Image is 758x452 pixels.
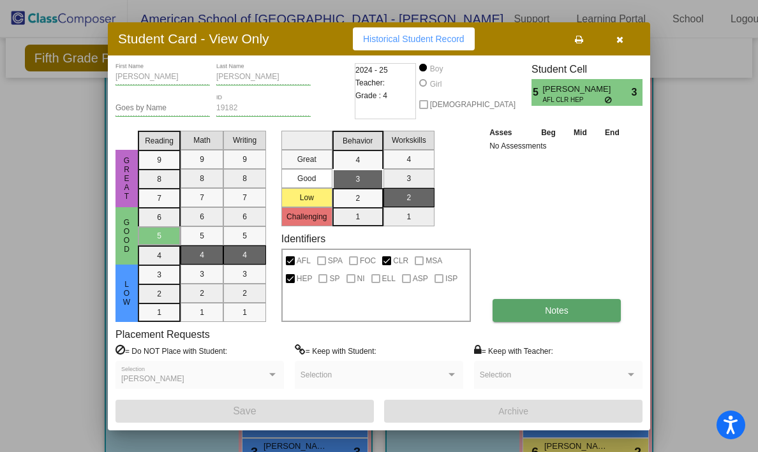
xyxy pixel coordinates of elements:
button: Historical Student Record [353,27,475,50]
span: MSA [426,253,442,268]
label: = Keep with Teacher: [474,344,553,357]
label: = Do NOT Place with Student: [115,344,227,357]
span: 5 [531,85,542,100]
div: Girl [429,78,442,90]
span: [DEMOGRAPHIC_DATA] [430,97,516,112]
th: Beg [532,126,565,140]
input: Enter ID [216,104,311,113]
label: = Keep with Student: [295,344,376,357]
h3: Student Cell [531,63,643,75]
span: Great [121,156,133,201]
span: Grade : 4 [355,89,387,102]
span: ISP [445,271,457,286]
span: [PERSON_NAME] [121,374,184,383]
span: Teacher: [355,77,385,89]
span: Save [233,405,256,416]
span: Notes [545,305,568,316]
span: [PERSON_NAME] [542,83,613,96]
th: End [596,126,629,140]
button: Save [115,400,374,423]
span: HEP [297,271,313,286]
span: ELL [382,271,396,286]
span: NI [357,271,365,286]
span: 3 [632,85,643,100]
span: AFL [297,253,311,268]
td: No Assessments [486,140,628,152]
span: 2024 - 25 [355,64,388,77]
span: FOC [360,253,376,268]
label: Placement Requests [115,328,210,340]
label: Identifiers [281,233,325,245]
button: Archive [384,400,643,423]
span: AFL CLR HEP [542,95,604,105]
span: Archive [498,406,528,416]
h3: Student Card - View Only [118,31,269,47]
th: Mid [565,126,595,140]
span: SPA [328,253,343,268]
span: CLR [393,253,408,268]
th: Asses [486,126,532,140]
span: Good [121,218,133,254]
span: SP [329,271,339,286]
div: Boy [429,63,443,75]
input: goes by name [115,104,210,113]
span: Historical Student Record [363,34,464,44]
span: ASP [413,271,428,286]
span: Low [121,280,133,307]
button: Notes [493,299,621,322]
